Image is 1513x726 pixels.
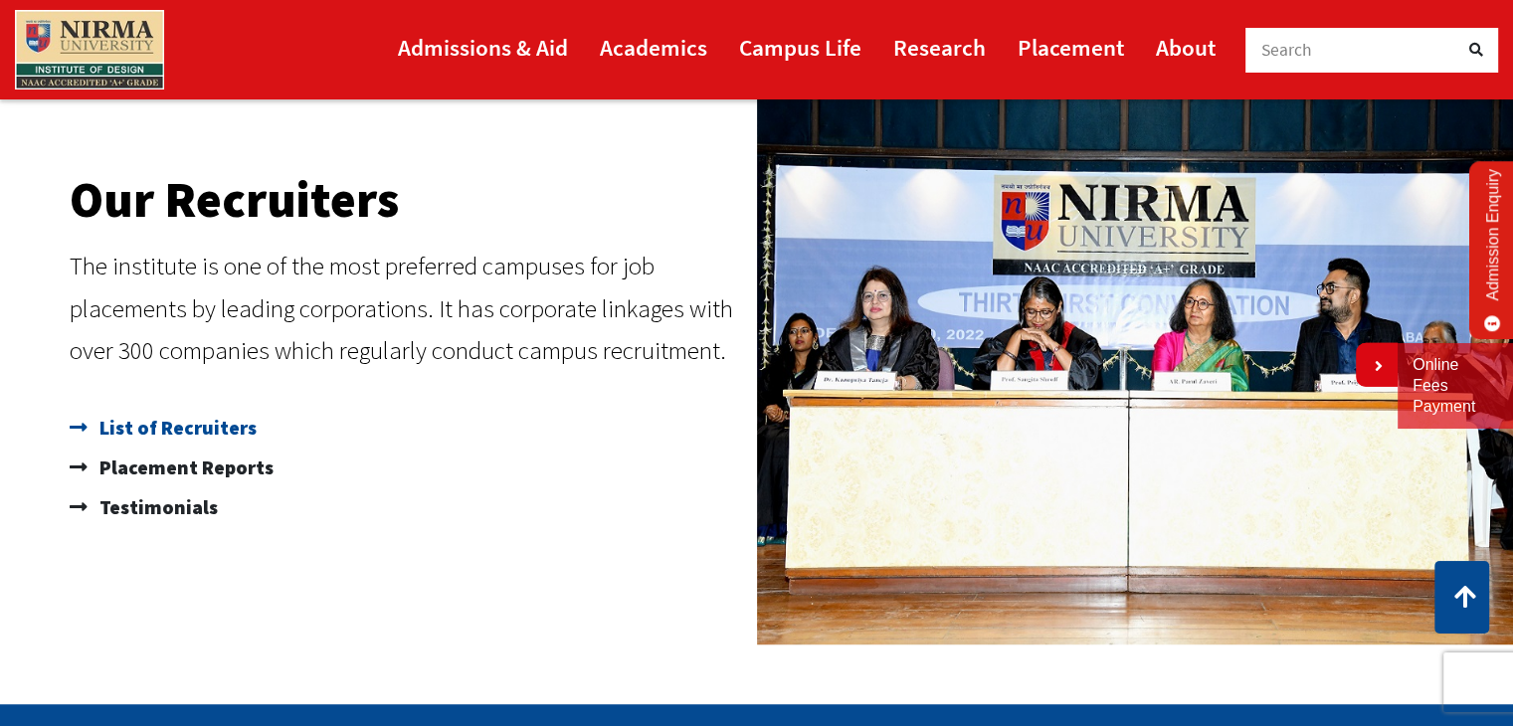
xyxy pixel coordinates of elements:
a: Academics [600,25,707,70]
a: Placement [1018,25,1124,70]
a: Campus Life [739,25,861,70]
a: Testimonials [70,487,747,527]
img: main_logo [15,10,164,90]
a: About [1156,25,1216,70]
h2: Our Recruiters [70,175,747,225]
span: Testimonials [95,487,218,527]
span: Placement Reports [95,448,274,487]
span: List of Recruiters [95,408,257,448]
a: Research [893,25,986,70]
p: The institute is one of the most preferred campuses for job placements by leading corporations. I... [70,245,747,372]
span: Search [1261,39,1313,61]
a: Placement Reports [70,448,747,487]
a: Online Fees Payment [1413,355,1498,417]
a: Admissions & Aid [398,25,568,70]
a: List of Recruiters [70,408,747,448]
